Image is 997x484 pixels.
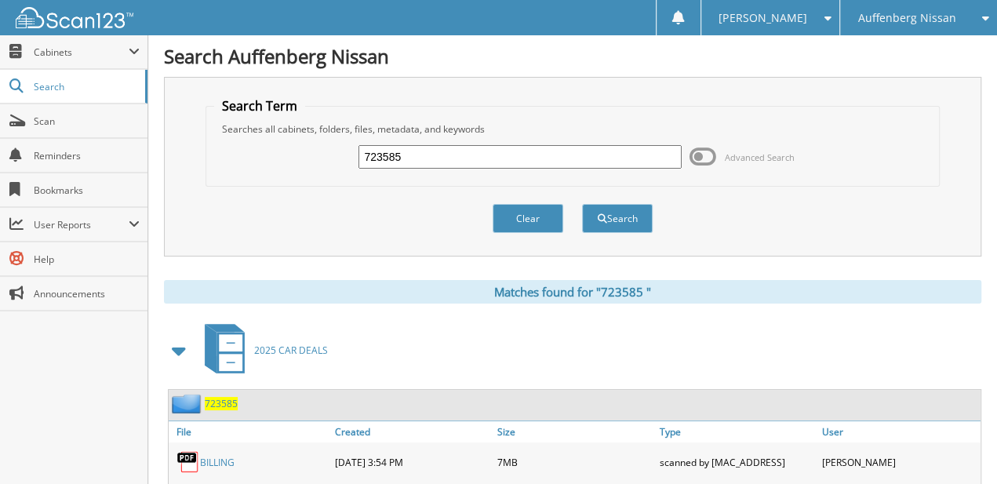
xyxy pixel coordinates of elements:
span: 7 2 3 5 8 5 [205,397,238,410]
span: Scan [34,115,140,128]
div: scanned by [MAC_ADDRESS] [656,446,818,478]
img: folder2.png [172,394,205,413]
h1: Search Auffenberg Nissan [164,43,981,69]
span: Search [34,80,137,93]
a: Type [656,421,818,442]
button: Clear [493,204,563,233]
span: Advanced Search [725,151,795,163]
a: BILLING [200,456,235,469]
a: User [818,421,981,442]
span: Reminders [34,149,140,162]
img: scan123-logo-white.svg [16,7,133,28]
img: PDF.png [176,450,200,474]
div: 7MB [493,446,656,478]
span: 2 0 2 5 C A R D E A L S [254,344,328,357]
span: Auffenberg Nissan [858,13,956,23]
div: Searches all cabinets, folders, files, metadata, and keywords [214,122,931,136]
iframe: Chat Widget [919,409,997,484]
span: Help [34,253,140,266]
div: [PERSON_NAME] [818,446,981,478]
legend: Search Term [214,97,305,115]
a: File [169,421,331,442]
span: User Reports [34,218,129,231]
a: Size [493,421,656,442]
div: [DATE] 3:54 PM [331,446,493,478]
div: Matches found for "723585 " [164,280,981,304]
a: Created [331,421,493,442]
span: Announcements [34,287,140,300]
a: 723585 [205,397,238,410]
a: 2025 CAR DEALS [195,319,328,381]
span: Bookmarks [34,184,140,197]
button: Search [582,204,653,233]
span: [PERSON_NAME] [719,13,806,23]
span: Cabinets [34,45,129,59]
